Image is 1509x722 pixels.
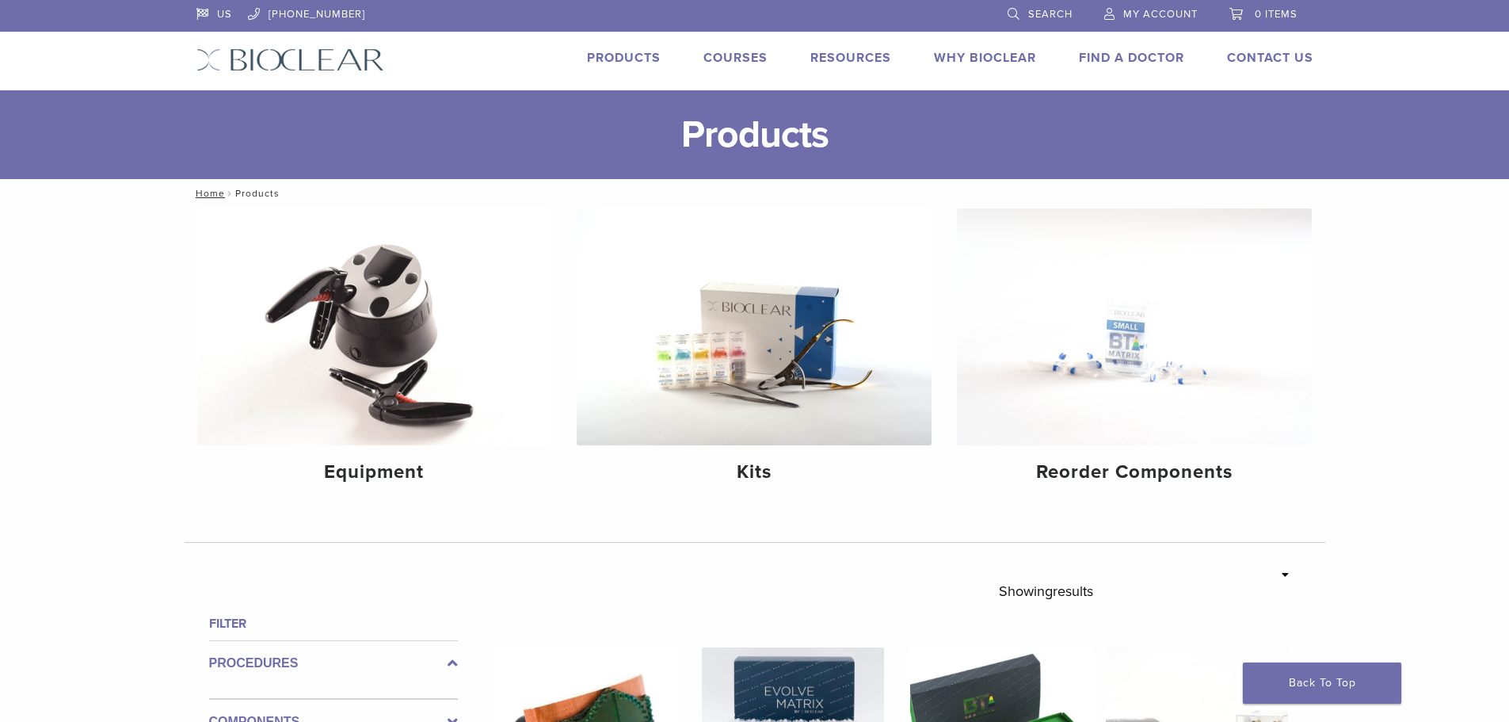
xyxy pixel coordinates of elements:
[957,208,1312,497] a: Reorder Components
[589,458,919,487] h4: Kits
[970,458,1299,487] h4: Reorder Components
[1243,663,1401,704] a: Back To Top
[703,50,768,66] a: Courses
[810,50,891,66] a: Resources
[225,189,235,197] span: /
[196,48,384,71] img: Bioclear
[197,208,552,497] a: Equipment
[185,179,1325,208] nav: Products
[957,208,1312,445] img: Reorder Components
[1028,8,1073,21] span: Search
[1227,50,1313,66] a: Contact Us
[1123,8,1198,21] span: My Account
[209,654,458,673] label: Procedures
[934,50,1036,66] a: Why Bioclear
[197,208,552,445] img: Equipment
[577,208,932,497] a: Kits
[577,208,932,445] img: Kits
[587,50,661,66] a: Products
[1079,50,1184,66] a: Find A Doctor
[191,188,225,199] a: Home
[209,614,458,633] h4: Filter
[999,575,1093,608] p: Showing results
[1255,8,1298,21] span: 0 items
[210,458,539,487] h4: Equipment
